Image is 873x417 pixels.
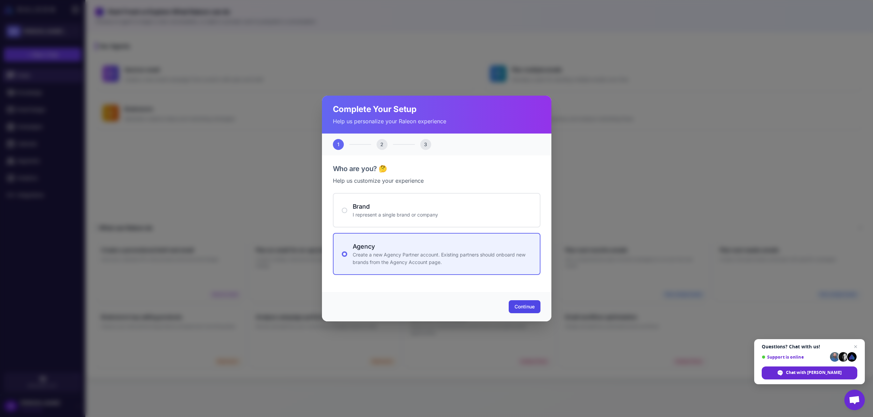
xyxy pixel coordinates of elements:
[333,104,540,115] h2: Complete Your Setup
[844,390,865,410] div: Open chat
[851,343,860,351] span: Close chat
[377,139,388,150] div: 2
[420,139,431,150] div: 3
[786,370,842,376] span: Chat with [PERSON_NAME]
[509,300,540,313] button: Continue
[333,117,540,125] p: Help us personalize your Raleon experience
[353,242,532,251] h4: Agency
[353,251,532,266] p: Create a new Agency Partner account. Existing partners should onboard new brands from the Agency ...
[762,344,857,349] span: Questions? Chat with us!
[333,164,540,174] h3: Who are you? 🤔
[762,355,828,360] span: Support is online
[333,139,344,150] div: 1
[762,366,857,379] div: Chat with Raleon
[333,177,540,185] p: Help us customize your experience
[515,303,535,310] span: Continue
[353,202,532,211] h4: Brand
[353,211,532,219] p: I represent a single brand or company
